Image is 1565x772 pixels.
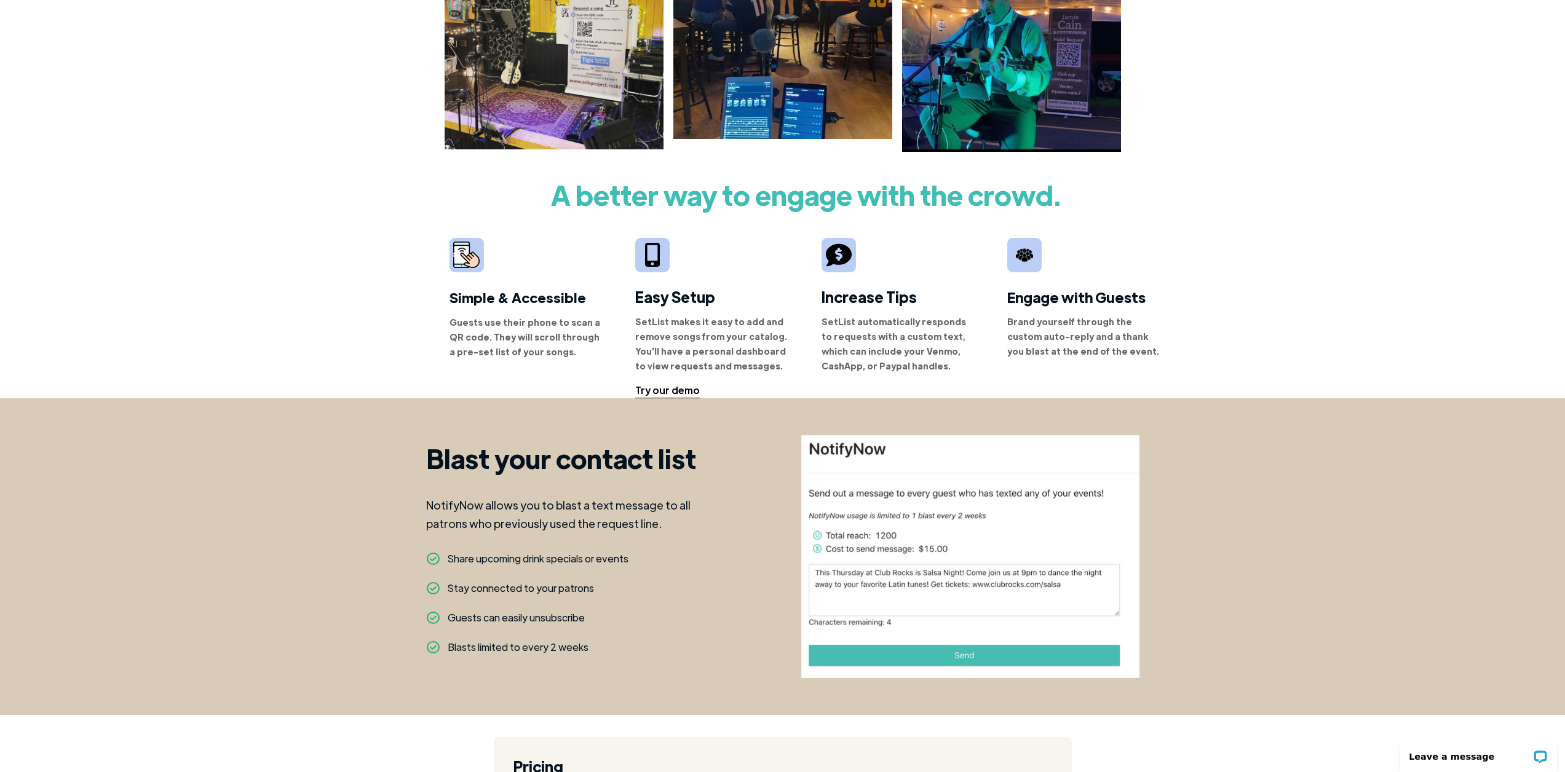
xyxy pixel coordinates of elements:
strong: Engage with Guests [1007,287,1146,307]
strong: SetList automatically responds to requests with a custom text, which can include your Venmo, Cash... [822,316,966,371]
strong: A better way to engage with the crowd. [551,170,1061,219]
strong: Guests use their phone to scan a QR code. They will scroll through a pre-set list of your songs. [450,317,600,357]
div: NotifyNow allows you to blast a text message to all patrons who previously used the request line. ‍ [426,496,709,551]
img: iphone icon [645,243,660,267]
img: crowd icon [1016,246,1033,264]
div: Guests can easily unsubscribe [448,610,585,625]
strong: Brand yourself through the custom auto-reply and a thank you blast at the end of the event. [1007,316,1159,356]
div: Blasts limited to every 2 weeks [448,640,588,655]
img: padlock icon [826,242,852,268]
a: Try our demo [635,383,700,398]
iframe: LiveChat chat widget [1392,733,1565,772]
strong: Blast your contact list [426,441,696,475]
img: phone icon [453,242,480,268]
div: Stay connected to your patrons [448,581,594,596]
strong: Easy Setup [635,287,715,306]
div: Share upcoming drink specials or events [448,551,628,566]
strong: Increase Tips [822,287,917,306]
strong: Simple & Accessible [450,288,586,306]
strong: SetList makes it easy to add and remove songs from your catalog. You'll have a personal dashboard... [635,316,787,371]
